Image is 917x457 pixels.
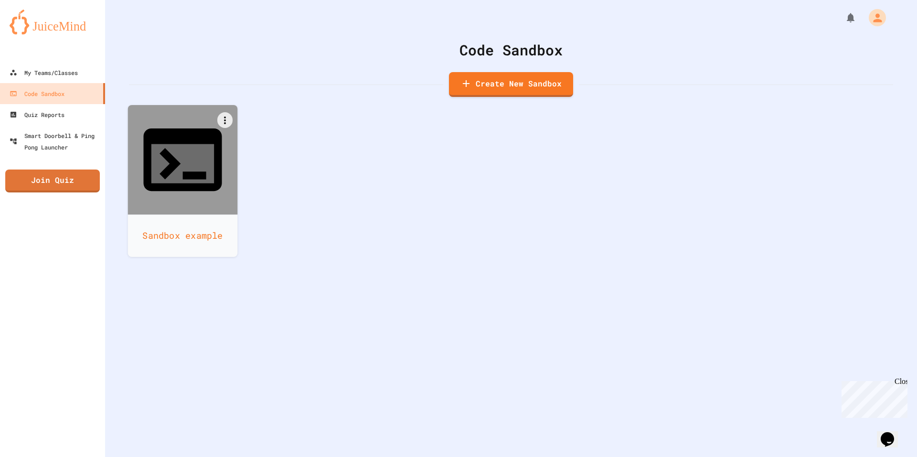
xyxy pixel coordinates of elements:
div: My Account [859,7,888,29]
a: Create New Sandbox [449,72,573,97]
div: Code Sandbox [129,39,893,61]
div: My Teams/Classes [10,67,78,78]
div: Code Sandbox [10,88,64,99]
div: Smart Doorbell & Ping Pong Launcher [10,130,101,153]
a: Sandbox example [128,105,238,257]
a: Join Quiz [5,170,100,192]
div: Quiz Reports [10,109,64,120]
div: My Notifications [827,10,859,26]
div: Sandbox example [128,214,238,257]
img: logo-orange.svg [10,10,96,34]
div: Chat with us now!Close [4,4,66,61]
iframe: chat widget [838,377,907,418]
iframe: chat widget [877,419,907,447]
